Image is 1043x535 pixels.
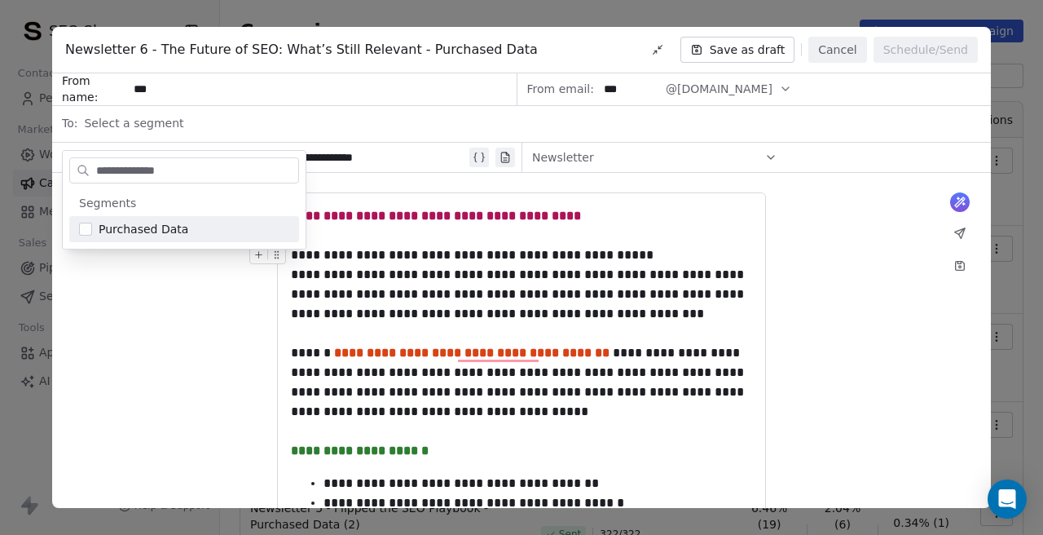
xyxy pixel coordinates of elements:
span: Subject: [62,149,108,170]
span: @[DOMAIN_NAME] [666,81,772,98]
span: From email: [527,81,594,97]
button: Save as draft [680,37,795,63]
span: From name: [62,73,127,105]
div: Suggestions [69,190,299,242]
span: Segments [79,195,136,211]
span: Purchased Data [99,221,188,237]
span: Newsletter 6 - The Future of SEO: What’s Still Relevant - Purchased Data [65,40,538,60]
button: Schedule/Send [874,37,978,63]
button: Cancel [808,37,866,63]
span: To: [62,115,77,131]
span: Select a segment [84,115,183,131]
span: Newsletter [532,149,594,166]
